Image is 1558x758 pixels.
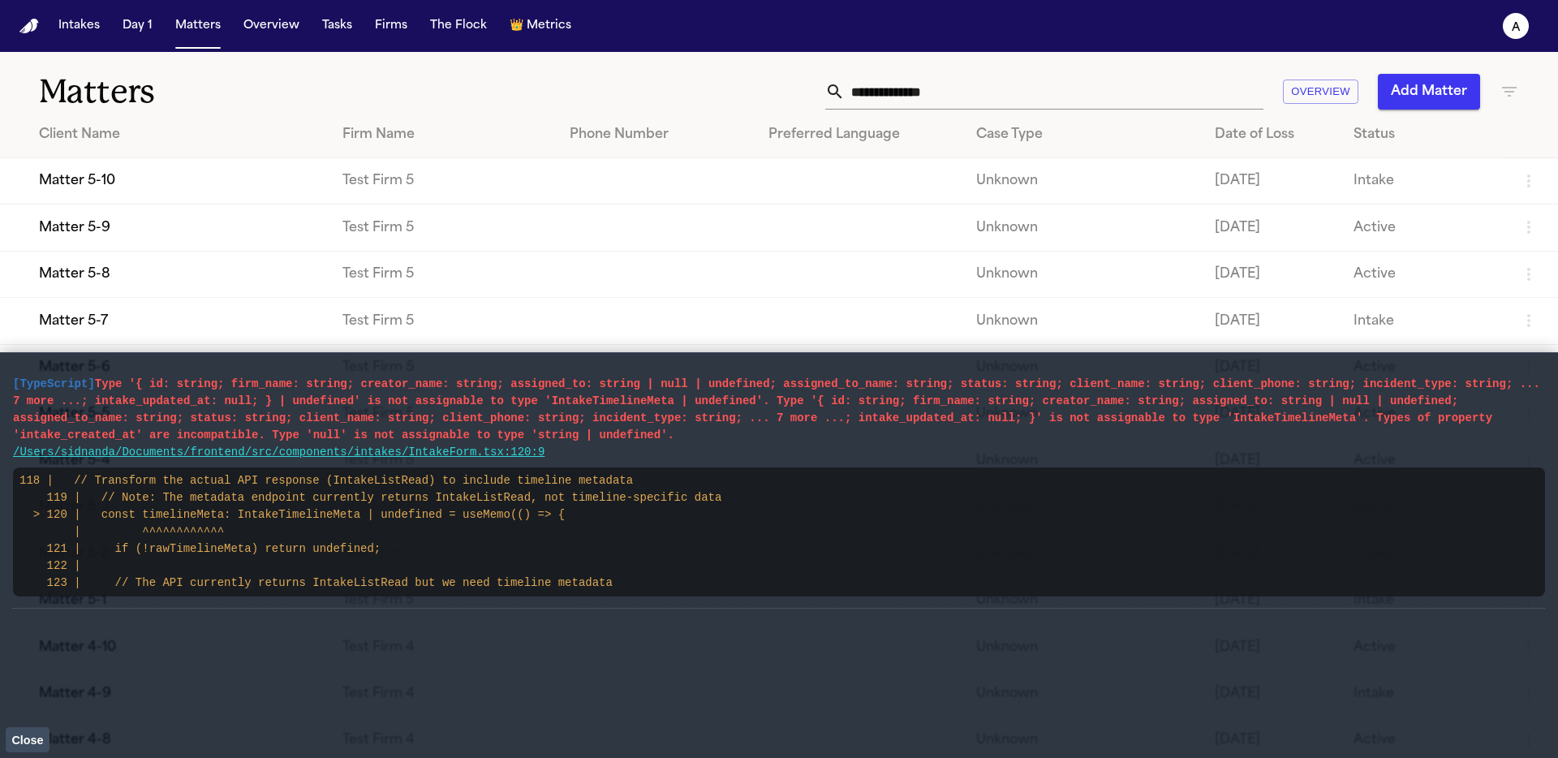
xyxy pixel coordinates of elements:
[1341,158,1506,205] td: Intake
[976,125,1189,144] div: Case Type
[116,11,159,41] button: Day 1
[1202,205,1341,251] td: [DATE]
[1202,158,1341,205] td: [DATE]
[1341,298,1506,344] td: Intake
[963,344,1202,390] td: Unknown
[329,158,557,205] td: Test Firm 5
[1354,125,1493,144] div: Status
[1341,344,1506,390] td: Active
[1202,344,1341,390] td: [DATE]
[39,71,470,112] h1: Matters
[1378,74,1480,110] button: Add Matter
[1202,298,1341,344] td: [DATE]
[963,205,1202,251] td: Unknown
[19,19,39,34] img: Finch Logo
[963,251,1202,297] td: Unknown
[329,205,557,251] td: Test Firm 5
[368,11,414,41] button: Firms
[503,11,578,41] button: crownMetrics
[1202,251,1341,297] td: [DATE]
[329,298,557,344] td: Test Firm 5
[39,125,316,144] div: Client Name
[768,125,950,144] div: Preferred Language
[1283,80,1358,105] button: Overview
[963,158,1202,205] td: Unknown
[963,298,1202,344] td: Unknown
[237,11,306,41] button: Overview
[342,125,544,144] div: Firm Name
[1215,125,1328,144] div: Date of Loss
[1341,251,1506,297] td: Active
[1341,205,1506,251] td: Active
[169,11,227,41] button: Matters
[316,11,359,41] button: Tasks
[329,344,557,390] td: Test Firm 5
[570,125,742,144] div: Phone Number
[329,251,557,297] td: Test Firm 5
[52,11,106,41] button: Intakes
[424,11,493,41] button: The Flock
[19,19,39,34] a: Home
